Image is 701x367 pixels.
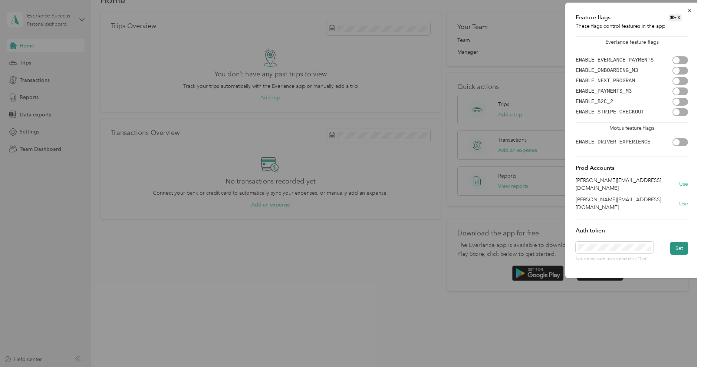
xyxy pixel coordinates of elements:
[576,57,654,63] code: ENABLE_EVERLANCE_PAYMENTS
[576,164,615,171] span: Prod Accounts
[576,88,632,94] code: ENABLE_PAYMENTS_M3
[576,78,635,84] code: ENABLE_NEXT_PROGRAM
[576,256,654,262] p: Set a new auth token and click "Set"
[576,67,638,73] code: ENABLE_ONBOARDING_M3
[670,242,688,255] button: Set
[576,227,605,234] span: Auth token
[576,22,688,30] p: These flags control features in the app.
[576,37,688,46] p: Everlance feature flags
[659,325,701,367] iframe: Everlance-gr Chat Button Frame
[576,196,679,211] p: [PERSON_NAME][EMAIL_ADDRESS][DOMAIN_NAME]
[576,176,679,192] p: [PERSON_NAME][EMAIL_ADDRESS][DOMAIN_NAME]
[576,123,688,132] p: Motus feature flags
[679,180,688,188] button: Use
[576,13,611,22] span: Feature flags
[576,139,651,145] code: ENABLE_DRIVER_EXPERIENCE
[679,200,688,208] button: Use
[669,14,682,22] span: ⌘ + K
[576,99,613,105] code: ENABLE_B2C_2
[576,109,644,115] code: ENABLE_STRIPE_CHECKOUT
